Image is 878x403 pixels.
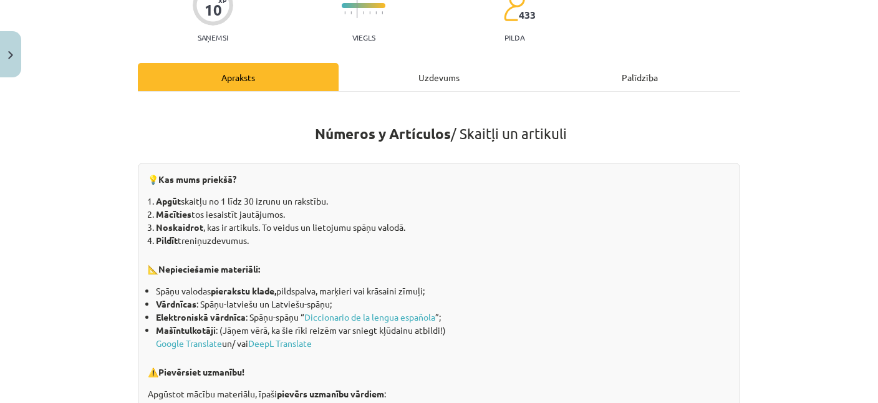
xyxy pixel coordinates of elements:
[156,284,730,298] li: Spāņu valodas pildspalva, marķieri vai krāsaini zīmuļi;
[138,63,339,91] div: Apraksts
[156,234,730,247] li: treniņuzdevumus.
[156,235,178,246] strong: Pildīt
[148,253,730,277] p: 📐
[156,337,222,349] a: Google Translate
[156,324,216,336] strong: Mašīntulkotāji
[352,33,375,42] p: Viegls
[156,311,246,323] strong: Elektroniskā vārdnīca
[277,388,384,399] strong: pievērs uzmanību vārdiem
[158,263,260,274] b: Nepieciešamie materiāli:
[205,1,222,19] div: 10
[339,63,539,91] div: Uzdevums
[156,311,730,324] li: : Spāņu-spāņu “ ”;
[156,298,196,309] strong: Vārdnīcas
[8,51,13,59] img: icon-close-lesson-0947bae3869378f0d4975bcd49f059093ad1ed9edebbc8119c70593378902aed.svg
[156,195,181,206] strong: Apgūt
[363,11,364,14] img: icon-short-line-57e1e144782c952c97e751825c79c345078a6d821885a25fce030b3d8c18986b.svg
[156,195,730,208] li: skaitļu no 1 līdz 30 izrunu un rakstību.
[148,356,730,380] p: ⚠️
[519,9,536,21] span: 433
[156,221,730,234] li: , kas ir artikuls. To veidus un lietojumu spāņu valodā.
[138,103,740,159] h1: / Skaitļi un artikuli
[369,11,370,14] img: icon-short-line-57e1e144782c952c97e751825c79c345078a6d821885a25fce030b3d8c18986b.svg
[315,125,451,143] strong: Números y Artículos
[156,324,730,350] li: : (Jāņem vērā, ka šie rīki reizēm var sniegt kļūdainu atbildi!) un/ vai
[156,298,730,311] li: : Spāņu-latviešu un Latviešu-spāņu;
[148,173,730,187] p: 💡
[158,173,236,185] b: Kas mums priekšā?
[156,221,203,233] strong: Noskaidrot
[350,11,352,14] img: icon-short-line-57e1e144782c952c97e751825c79c345078a6d821885a25fce030b3d8c18986b.svg
[148,387,730,401] p: Apgūstot mācību materiālu, īpaši :
[344,11,345,14] img: icon-short-line-57e1e144782c952c97e751825c79c345078a6d821885a25fce030b3d8c18986b.svg
[156,208,191,220] strong: Mācīties
[211,285,276,296] strong: pierakstu klade,
[248,337,312,349] a: DeepL Translate
[504,33,524,42] p: pilda
[375,11,377,14] img: icon-short-line-57e1e144782c952c97e751825c79c345078a6d821885a25fce030b3d8c18986b.svg
[193,33,233,42] p: Saņemsi
[382,11,383,14] img: icon-short-line-57e1e144782c952c97e751825c79c345078a6d821885a25fce030b3d8c18986b.svg
[156,208,730,221] li: tos iesaistīt jautājumos.
[539,63,740,91] div: Palīdzība
[304,311,435,323] a: Diccionario de la lengua española
[158,366,244,377] b: Pievērsiet uzmanību!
